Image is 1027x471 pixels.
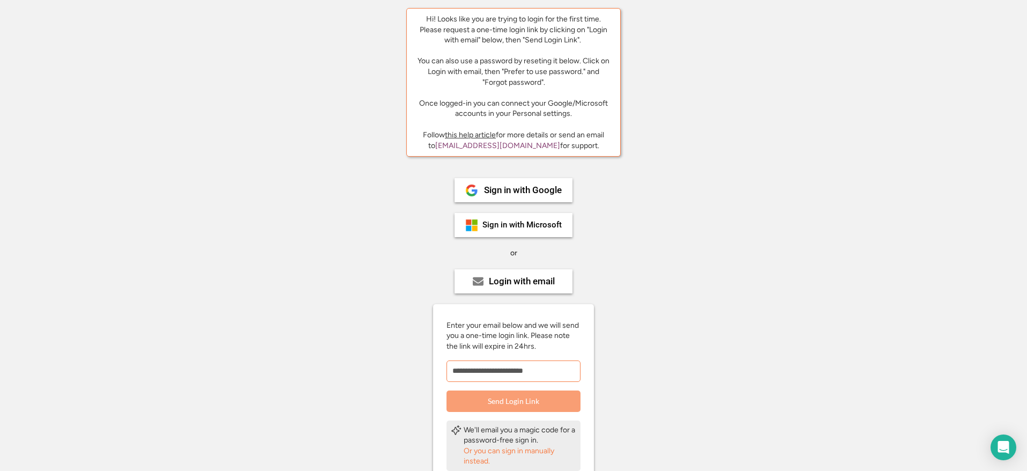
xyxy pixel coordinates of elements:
div: Sign in with Microsoft [482,221,562,229]
div: or [510,248,517,259]
div: We'll email you a magic code for a password-free sign in. [464,425,576,446]
div: Open Intercom Messenger [991,435,1016,460]
div: Hi! Looks like you are trying to login for the first time. Please request a one-time login link b... [415,14,612,119]
a: this help article [445,130,496,139]
div: Login with email [489,277,555,286]
a: [EMAIL_ADDRESS][DOMAIN_NAME] [435,141,560,150]
div: Follow for more details or send an email to for support. [415,130,612,151]
div: Or you can sign in manually instead. [464,446,576,467]
button: Send Login Link [446,391,581,412]
div: Sign in with Google [484,186,562,195]
div: Enter your email below and we will send you a one-time login link. Please note the link will expi... [446,320,581,352]
img: 1024px-Google__G__Logo.svg.png [465,184,478,197]
img: ms-symbollockup_mssymbol_19.png [465,219,478,232]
